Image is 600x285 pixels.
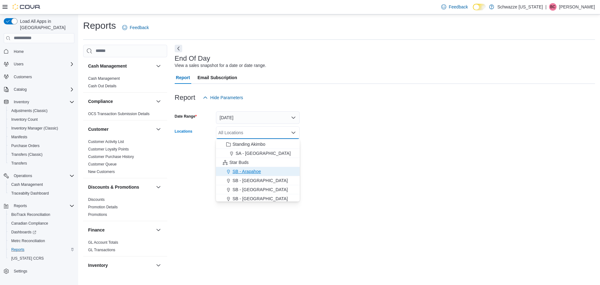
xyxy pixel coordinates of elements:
[6,141,77,150] button: Purchase Orders
[200,91,246,104] button: Hide Parameters
[11,267,74,275] span: Settings
[1,98,77,106] button: Inventory
[11,108,47,113] span: Adjustments (Classic)
[9,142,42,150] a: Purchase Orders
[11,202,29,210] button: Reports
[11,48,26,55] a: Home
[11,191,49,196] span: Traceabilty Dashboard
[6,228,77,237] a: Dashboards
[497,3,543,11] p: Schwazze [US_STATE]
[6,150,77,159] button: Transfers (Classic)
[14,99,29,104] span: Inventory
[88,98,113,104] h3: Compliance
[216,111,300,124] button: [DATE]
[11,256,44,261] span: [US_STATE] CCRS
[6,245,77,254] button: Reports
[1,60,77,69] button: Users
[11,267,30,275] a: Settings
[9,125,61,132] a: Inventory Manager (Classic)
[9,228,39,236] a: Dashboards
[11,221,48,226] span: Canadian Compliance
[12,4,41,10] img: Cova
[9,246,27,253] a: Reports
[9,237,47,245] a: Metrc Reconciliation
[6,254,77,263] button: [US_STATE] CCRS
[88,126,153,132] button: Customer
[6,159,77,168] button: Transfers
[9,107,50,115] a: Adjustments (Classic)
[11,172,35,180] button: Operations
[88,162,117,166] a: Customer Queue
[11,135,27,140] span: Manifests
[155,262,162,269] button: Inventory
[9,246,74,253] span: Reports
[6,189,77,198] button: Traceabilty Dashboard
[11,73,34,81] a: Customers
[9,181,74,188] span: Cash Management
[9,142,74,150] span: Purchase Orders
[83,239,167,256] div: Finance
[88,262,108,268] h3: Inventory
[1,72,77,81] button: Customers
[9,220,74,227] span: Canadian Compliance
[473,4,486,10] input: Dark Mode
[11,247,24,252] span: Reports
[83,196,167,221] div: Discounts & Promotions
[88,112,150,116] a: OCS Transaction Submission Details
[88,111,150,116] span: OCS Transaction Submission Details
[6,180,77,189] button: Cash Management
[232,177,288,184] span: SB - [GEOGRAPHIC_DATA]
[9,151,74,158] span: Transfers (Classic)
[6,237,77,245] button: Metrc Reconciliation
[175,45,182,52] button: Next
[155,125,162,133] button: Customer
[88,155,134,159] a: Customer Purchase History
[559,3,595,11] p: [PERSON_NAME]
[236,150,291,156] span: SA - [GEOGRAPHIC_DATA]
[88,197,105,202] span: Discounts
[155,98,162,105] button: Compliance
[120,21,151,34] a: Feedback
[88,240,118,245] span: GL Account Totals
[88,63,127,69] h3: Cash Management
[6,124,77,133] button: Inventory Manager (Classic)
[6,115,77,124] button: Inventory Count
[88,76,120,81] span: Cash Management
[83,19,116,32] h1: Reports
[216,149,300,158] button: SA - [GEOGRAPHIC_DATA]
[88,227,153,233] button: Finance
[9,151,45,158] a: Transfers (Classic)
[88,98,153,104] button: Compliance
[88,248,115,252] a: GL Transactions
[11,73,74,81] span: Customers
[88,140,124,144] a: Customer Activity List
[1,171,77,180] button: Operations
[88,147,129,151] a: Customer Loyalty Points
[232,196,288,202] span: SB - [GEOGRAPHIC_DATA]
[9,237,74,245] span: Metrc Reconciliation
[439,1,470,13] a: Feedback
[83,75,167,92] div: Cash Management
[9,220,51,227] a: Canadian Compliance
[229,159,248,165] span: Star Buds
[6,210,77,219] button: BioTrack Reconciliation
[88,205,118,210] span: Promotion Details
[130,24,149,31] span: Feedback
[88,84,117,88] a: Cash Out Details
[9,133,74,141] span: Manifests
[88,162,117,167] span: Customer Queue
[216,194,300,203] button: SB - [GEOGRAPHIC_DATA]
[88,169,115,174] span: New Customers
[175,129,192,134] label: Locations
[9,211,74,218] span: BioTrack Reconciliation
[88,227,105,233] h3: Finance
[9,255,74,262] span: Washington CCRS
[11,60,74,68] span: Users
[11,238,45,243] span: Metrc Reconciliation
[175,114,197,119] label: Date Range
[11,161,27,166] span: Transfers
[11,86,74,93] span: Catalog
[14,74,32,79] span: Customers
[11,230,36,235] span: Dashboards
